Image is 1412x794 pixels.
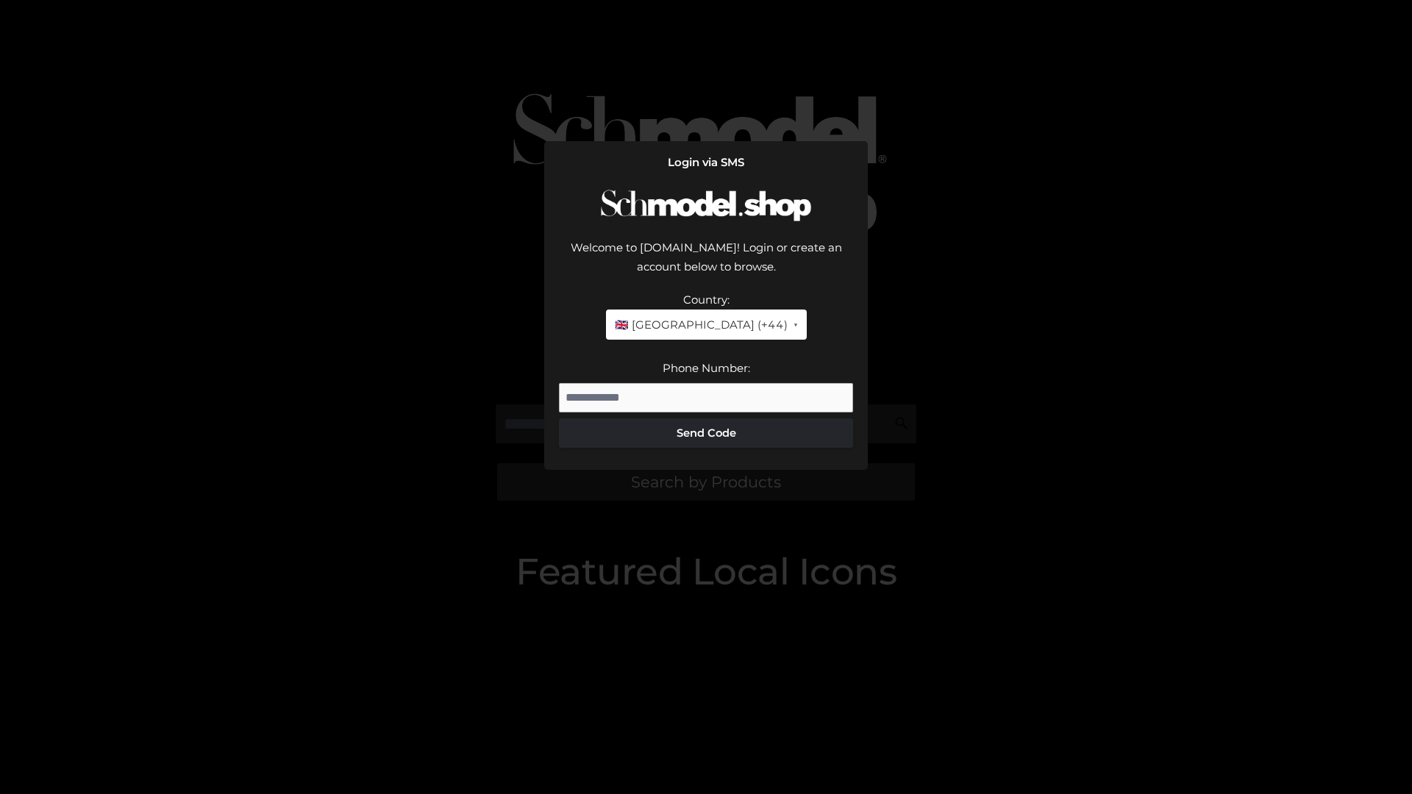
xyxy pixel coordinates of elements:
[559,156,853,169] h2: Login via SMS
[683,293,730,307] label: Country:
[559,238,853,290] div: Welcome to [DOMAIN_NAME]! Login or create an account below to browse.
[663,361,750,375] label: Phone Number:
[559,418,853,448] button: Send Code
[615,315,788,335] span: 🇬🇧 [GEOGRAPHIC_DATA] (+44)
[596,176,816,235] img: Schmodel Logo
